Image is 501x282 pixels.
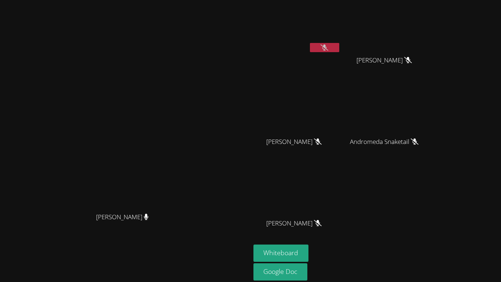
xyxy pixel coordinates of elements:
[356,55,412,66] span: [PERSON_NAME]
[253,263,308,281] a: Google Doc
[266,137,322,147] span: [PERSON_NAME]
[350,137,418,147] span: Andromeda Snaketail
[266,218,322,229] span: [PERSON_NAME]
[253,245,309,262] button: Whiteboard
[96,212,149,223] span: [PERSON_NAME]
